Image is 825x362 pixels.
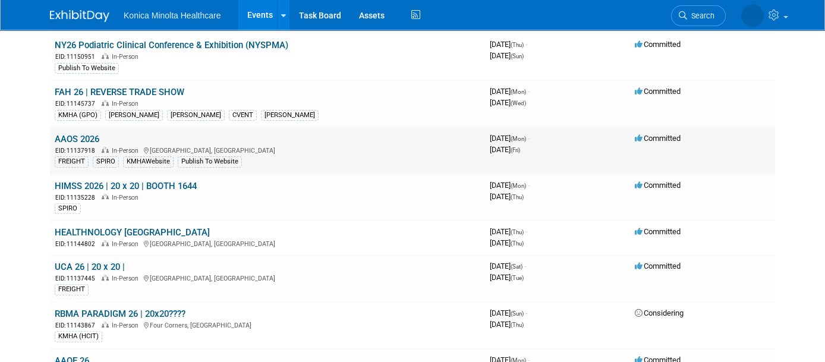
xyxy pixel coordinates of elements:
[635,134,681,143] span: Committed
[511,310,524,317] span: (Sun)
[261,110,319,121] div: [PERSON_NAME]
[102,147,109,153] img: In-Person Event
[112,147,142,155] span: In-Person
[490,134,530,143] span: [DATE]
[741,4,764,27] img: Annette O'Mahoney
[511,182,526,189] span: (Mon)
[55,110,101,121] div: KMHA (GPO)
[112,275,142,282] span: In-Person
[490,309,527,317] span: [DATE]
[55,273,480,283] div: [GEOGRAPHIC_DATA], [GEOGRAPHIC_DATA]
[112,53,142,61] span: In-Person
[55,322,100,329] span: EID: 11143867
[635,227,681,236] span: Committed
[528,134,530,143] span: -
[511,42,524,48] span: (Thu)
[112,240,142,248] span: In-Person
[490,145,520,154] span: [DATE]
[55,241,100,247] span: EID: 11144802
[511,263,522,270] span: (Sat)
[112,322,142,329] span: In-Person
[511,100,526,106] span: (Wed)
[55,156,89,167] div: FREIGHT
[490,227,527,236] span: [DATE]
[55,87,184,97] a: FAH 26 | REVERSE TRADE SHOW
[55,309,185,319] a: RBMA PARADIGM 26 | 20x20????
[687,11,714,20] span: Search
[55,262,125,272] a: UCA 26 | 20 x 20 |
[167,110,225,121] div: [PERSON_NAME]
[55,40,288,51] a: NY26 Podiatric Clinical Conference & Exhibition (NYSPMA)
[55,181,197,191] a: HIMSS 2026 | 20 x 20 | BOOTH 1644
[50,10,109,22] img: ExhibitDay
[55,320,480,330] div: Four Corners, [GEOGRAPHIC_DATA]
[511,89,526,95] span: (Mon)
[525,309,527,317] span: -
[525,227,527,236] span: -
[490,98,526,107] span: [DATE]
[490,181,530,190] span: [DATE]
[635,309,684,317] span: Considering
[490,273,524,282] span: [DATE]
[635,40,681,49] span: Committed
[55,147,100,154] span: EID: 11137918
[511,53,524,59] span: (Sun)
[525,40,527,49] span: -
[102,53,109,59] img: In-Person Event
[55,238,480,248] div: [GEOGRAPHIC_DATA], [GEOGRAPHIC_DATA]
[55,284,89,295] div: FREIGHT
[511,147,520,153] span: (Fri)
[55,331,102,342] div: KMHA (HCIT)
[229,110,257,121] div: CVENT
[511,275,524,281] span: (Tue)
[511,229,524,235] span: (Thu)
[55,134,99,144] a: AAOS 2026
[55,100,100,107] span: EID: 11145737
[671,5,726,26] a: Search
[511,194,524,200] span: (Thu)
[528,181,530,190] span: -
[55,194,100,201] span: EID: 11135228
[105,110,163,121] div: [PERSON_NAME]
[524,262,526,270] span: -
[112,194,142,202] span: In-Person
[55,227,210,238] a: HEALTHNOLOGY [GEOGRAPHIC_DATA]
[490,238,524,247] span: [DATE]
[124,11,221,20] span: Konica Minolta Healthcare
[102,275,109,281] img: In-Person Event
[102,240,109,246] img: In-Person Event
[102,100,109,106] img: In-Person Event
[635,181,681,190] span: Committed
[490,262,526,270] span: [DATE]
[102,322,109,328] img: In-Person Event
[55,53,100,60] span: EID: 11150951
[112,100,142,108] span: In-Person
[123,156,174,167] div: KMHAWebsite
[490,87,530,96] span: [DATE]
[635,87,681,96] span: Committed
[490,40,527,49] span: [DATE]
[55,275,100,282] span: EID: 11137445
[511,240,524,247] span: (Thu)
[511,136,526,142] span: (Mon)
[490,51,524,60] span: [DATE]
[93,156,119,167] div: SPIRO
[55,63,119,74] div: Publish To Website
[528,87,530,96] span: -
[490,320,524,329] span: [DATE]
[635,262,681,270] span: Committed
[178,156,242,167] div: Publish To Website
[102,194,109,200] img: In-Person Event
[511,322,524,328] span: (Thu)
[55,203,81,214] div: SPIRO
[490,192,524,201] span: [DATE]
[55,145,480,155] div: [GEOGRAPHIC_DATA], [GEOGRAPHIC_DATA]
